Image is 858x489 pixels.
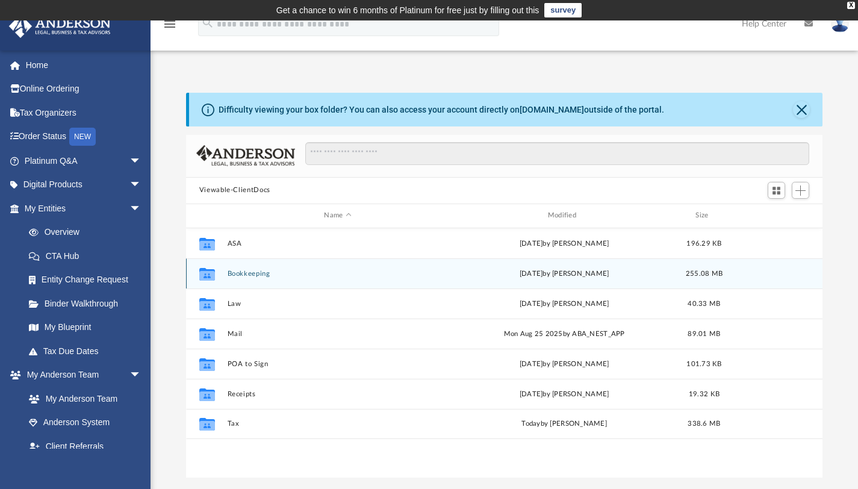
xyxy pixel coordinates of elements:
a: Anderson System [17,411,154,435]
a: My Blueprint [17,316,154,340]
input: Search files and folders [305,142,809,165]
a: survey [544,3,582,17]
div: by [PERSON_NAME] [453,419,674,429]
div: id [733,210,818,221]
span: 196.29 KB [686,240,721,246]
div: [DATE] by [PERSON_NAME] [453,298,674,309]
div: [DATE] by [PERSON_NAME] [453,358,674,369]
a: Home [8,53,160,77]
a: Digital Productsarrow_drop_down [8,173,160,197]
div: [DATE] by [PERSON_NAME] [453,238,674,249]
span: arrow_drop_down [129,173,154,198]
div: Name [226,210,448,221]
a: Binder Walkthrough [17,291,160,316]
button: POA to Sign [227,360,448,367]
div: Size [680,210,728,221]
button: Mail [227,329,448,337]
div: Difficulty viewing your box folder? You can also access your account directly on outside of the p... [219,104,664,116]
a: Order StatusNEW [8,125,160,149]
a: CTA Hub [17,244,160,268]
a: Tax Due Dates [17,339,160,363]
div: Get a chance to win 6 months of Platinum for free just by filling out this [276,3,539,17]
div: NEW [69,128,96,146]
span: 255.08 MB [686,270,723,276]
a: menu [163,23,177,31]
div: grid [186,228,823,478]
span: today [521,420,540,427]
button: ASA [227,239,448,247]
button: Receipts [227,390,448,397]
a: Overview [17,220,160,244]
a: My Anderson Teamarrow_drop_down [8,363,154,387]
div: Mon Aug 25 2025 by ABA_NEST_APP [453,328,674,339]
button: Bookkeeping [227,269,448,277]
div: close [847,2,855,9]
a: My Entitiesarrow_drop_down [8,196,160,220]
img: User Pic [831,15,849,33]
i: search [201,16,214,30]
span: 40.33 MB [688,300,720,307]
a: Entity Change Request [17,268,160,292]
a: Tax Organizers [8,101,160,125]
a: Client Referrals [17,434,154,458]
a: Online Ordering [8,77,160,101]
span: arrow_drop_down [129,196,154,221]
a: Platinum Q&Aarrow_drop_down [8,149,160,173]
span: 338.6 MB [688,420,720,427]
span: 101.73 KB [686,360,721,367]
a: [DOMAIN_NAME] [520,105,584,114]
button: Close [793,101,810,118]
button: Switch to Grid View [768,182,786,199]
div: Modified [453,210,675,221]
span: 19.32 KB [689,390,720,397]
div: [DATE] by [PERSON_NAME] [453,388,674,399]
span: arrow_drop_down [129,363,154,388]
button: Viewable-ClientDocs [199,185,270,196]
button: Tax [227,420,448,428]
div: [DATE] by [PERSON_NAME] [453,268,674,279]
button: Add [792,182,810,199]
button: Law [227,299,448,307]
div: id [191,210,222,221]
i: menu [163,17,177,31]
span: arrow_drop_down [129,149,154,173]
a: My Anderson Team [17,387,148,411]
img: Anderson Advisors Platinum Portal [5,14,114,38]
span: 89.01 MB [688,330,720,337]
